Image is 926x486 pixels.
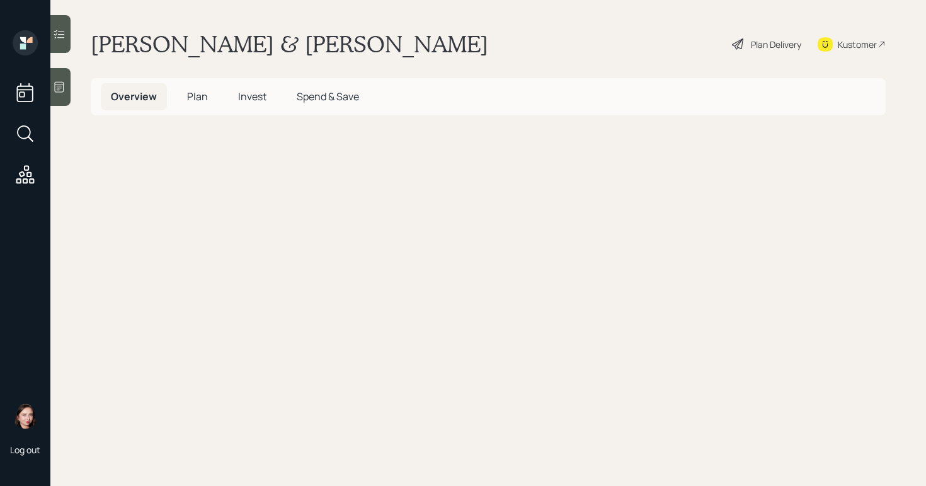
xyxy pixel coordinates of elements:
span: Overview [111,90,157,103]
img: aleksandra-headshot.png [13,403,38,429]
span: Plan [187,90,208,103]
span: Invest [238,90,266,103]
div: Log out [10,444,40,456]
div: Plan Delivery [751,38,801,51]
h1: [PERSON_NAME] & [PERSON_NAME] [91,30,488,58]
span: Spend & Save [297,90,359,103]
div: Kustomer [838,38,877,51]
